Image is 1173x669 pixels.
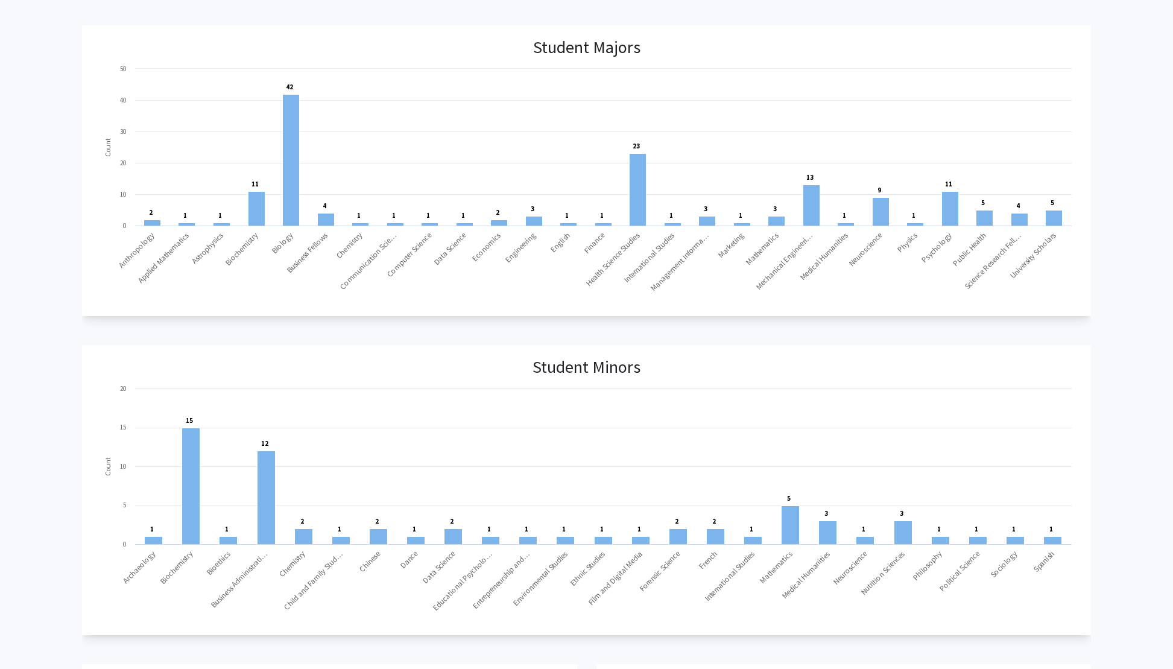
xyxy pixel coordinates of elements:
text: Entrepreneurship and… [470,549,532,611]
text: 4 [1016,201,1020,210]
text: 3 [704,205,707,213]
text: Anthropology [116,230,156,270]
iframe: Chat [9,615,51,660]
text: 42 [286,83,293,91]
text: English [548,230,572,255]
text: 1 [843,211,846,220]
text: Mechanical Engineeri… [753,230,815,292]
text: 15 [186,416,193,425]
text: 1 [669,211,673,220]
text: 1 [1049,525,1053,533]
text: 1 [218,211,222,220]
text: Computer Science [384,230,433,279]
text: 12 [261,439,268,448]
text: Ethnic Studies [568,549,607,588]
text: Psychology [919,230,953,265]
text: 1 [183,211,187,220]
text: 3 [900,509,903,518]
text: 20 [120,159,126,167]
text: Medical Humanities [798,230,850,282]
text: 40 [120,96,126,104]
text: Health Science Studies [584,230,642,288]
text: 20 [120,384,126,393]
text: Physics [895,230,919,255]
text: 5 [123,501,126,509]
text: 9 [877,186,881,194]
text: 1 [862,525,865,533]
text: 1 [225,525,229,533]
text: 5 [1051,198,1054,207]
text: 3 [773,205,777,213]
text: Communication Scie… [337,230,399,292]
text: 13 [806,173,814,182]
text: Neuroscience [846,230,884,268]
text: Engineering [503,230,537,265]
text: 0 [123,221,126,230]
text: Chemistry [334,230,364,261]
text: 1 [600,525,604,533]
text: 1 [1012,525,1016,533]
text: 1 [750,525,753,533]
text: 1 [975,525,978,533]
text: 3 [824,509,828,518]
text: International Studies [702,549,757,604]
text: 2 [675,517,678,525]
text: Applied Mathematics [136,230,191,285]
text: 1 [338,525,341,533]
text: Mathematics [744,230,780,267]
text: 15 [120,423,126,431]
text: 1 [739,211,742,220]
text: 2 [712,517,716,525]
text: 1 [637,525,641,533]
text: Biochemistry [223,230,260,268]
text: Count [103,457,112,475]
text: Dance [398,549,420,571]
text: 1 [912,211,915,220]
text: French [697,549,719,571]
text: Medical Humanities [780,549,832,601]
text: 30 [120,127,126,136]
text: Count [103,138,112,156]
text: 1 [937,525,941,533]
text: 1 [461,211,465,220]
text: Sociology [988,549,1019,580]
text: Forensic Science [637,549,681,594]
text: 50 [120,65,126,73]
text: 5 [981,198,985,207]
text: Biochemistry [157,549,195,586]
text: 11 [251,180,259,188]
text: 2 [450,517,454,525]
text: Philosophy [910,549,944,583]
text: 1 [150,525,154,533]
text: Finance [581,230,607,256]
text: 1 [487,525,491,533]
text: Economics [469,230,502,264]
text: 1 [600,211,604,220]
text: Data Science [431,230,468,267]
text: Political Science [937,549,981,594]
text: Environmental Studies [510,549,569,608]
text: Public Health [950,230,988,268]
text: 1 [392,211,396,220]
text: Educational Psycholo… [431,549,495,613]
text: Spanish [1031,549,1057,574]
text: Film and Digital Media [586,549,644,607]
h3: Student Majors [533,37,640,58]
text: Neuroscience [831,549,869,587]
text: 1 [426,211,430,220]
text: 1 [565,211,569,220]
text: Science Research Fell… [962,230,1023,291]
text: 0 [123,540,126,548]
text: 10 [120,190,126,198]
text: 2 [300,517,304,525]
text: Chinese [357,549,382,574]
text: 1 [357,211,361,220]
text: 1 [525,525,528,533]
text: 1 [413,525,416,533]
text: 1 [562,525,566,533]
text: Bioethics [204,549,232,577]
text: University Scholars [1007,230,1057,281]
text: Business Administrati… [209,549,270,610]
text: Business Fellows [285,230,329,275]
text: 10 [120,462,126,471]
